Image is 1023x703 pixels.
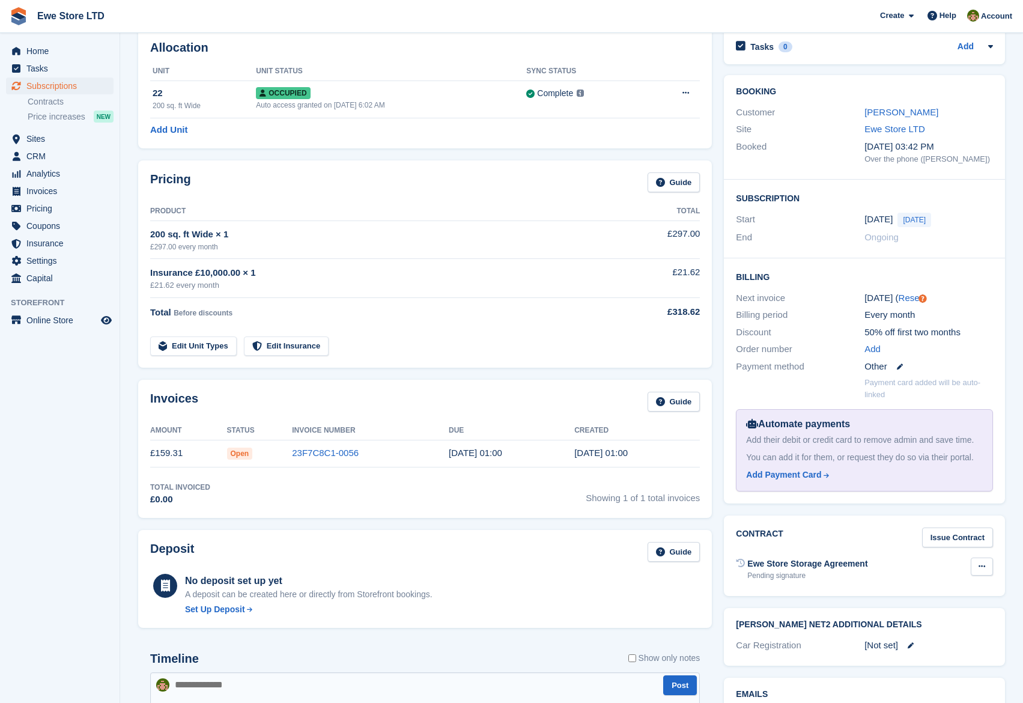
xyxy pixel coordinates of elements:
[28,111,85,123] span: Price increases
[150,228,615,242] div: 200 sq. ft Wide × 1
[746,469,978,481] a: Add Payment Card
[94,111,114,123] div: NEW
[736,326,864,339] div: Discount
[156,678,169,692] img: Jason Butcher
[32,6,109,26] a: Ewe Store LTD
[736,360,864,374] div: Payment method
[615,202,700,221] th: Total
[26,312,99,329] span: Online Store
[864,213,893,227] time: 2025-09-05 00:00:00 UTC
[6,218,114,234] a: menu
[746,469,821,481] div: Add Payment Card
[736,140,864,165] div: Booked
[26,200,99,217] span: Pricing
[864,291,993,305] div: [DATE] ( )
[864,308,993,322] div: Every month
[449,448,502,458] time: 2025-09-06 00:00:00 UTC
[736,528,783,547] h2: Contract
[864,140,993,154] div: [DATE] 03:42 PM
[899,293,922,303] a: Reset
[6,312,114,329] a: menu
[153,100,256,111] div: 200 sq. ft Wide
[150,482,210,493] div: Total Invoiced
[940,10,956,22] span: Help
[6,235,114,252] a: menu
[6,270,114,287] a: menu
[746,417,983,431] div: Automate payments
[746,451,983,464] div: You can add it for them, or request they do so via their portal.
[185,603,433,616] a: Set Up Deposit
[897,213,931,227] span: [DATE]
[958,40,974,54] a: Add
[6,43,114,59] a: menu
[6,252,114,269] a: menu
[26,183,99,199] span: Invoices
[150,123,187,137] a: Add Unit
[150,542,194,562] h2: Deposit
[28,110,114,123] a: Price increases NEW
[26,130,99,147] span: Sites
[150,62,256,81] th: Unit
[736,192,993,204] h2: Subscription
[917,293,928,304] div: Tooltip anchor
[28,96,114,108] a: Contracts
[577,90,584,97] img: icon-info-grey-7440780725fd019a000dd9b08b2336e03edf1995a4989e88bcd33f0948082b44.svg
[150,421,227,440] th: Amount
[880,10,904,22] span: Create
[736,291,864,305] div: Next invoice
[6,78,114,94] a: menu
[150,652,199,666] h2: Timeline
[256,87,310,99] span: Occupied
[6,60,114,77] a: menu
[26,218,99,234] span: Coupons
[292,448,359,458] a: 23F7C8C1-0056
[628,652,636,665] input: Show only notes
[185,603,245,616] div: Set Up Deposit
[736,87,993,97] h2: Booking
[6,200,114,217] a: menu
[981,10,1012,22] span: Account
[150,440,227,467] td: £159.31
[227,448,253,460] span: Open
[150,242,615,252] div: £297.00 every month
[663,675,697,695] button: Post
[26,270,99,287] span: Capital
[736,342,864,356] div: Order number
[750,41,774,52] h2: Tasks
[150,266,615,280] div: Insurance £10,000.00 × 1
[746,434,983,446] div: Add their debit or credit card to remove admin and save time.
[736,639,864,653] div: Car Registration
[736,690,993,699] h2: Emails
[574,421,700,440] th: Created
[736,308,864,322] div: Billing period
[6,130,114,147] a: menu
[6,183,114,199] a: menu
[736,270,993,282] h2: Billing
[26,252,99,269] span: Settings
[26,43,99,59] span: Home
[615,305,700,319] div: £318.62
[779,41,792,52] div: 0
[256,100,526,111] div: Auto access granted on [DATE] 6:02 AM
[864,342,881,356] a: Add
[967,10,979,22] img: Jason Butcher
[256,62,526,81] th: Unit Status
[6,165,114,182] a: menu
[864,377,993,400] p: Payment card added will be auto-linked
[648,172,700,192] a: Guide
[864,326,993,339] div: 50% off first two months
[185,588,433,601] p: A deposit can be created here or directly from Storefront bookings.
[150,41,700,55] h2: Allocation
[227,421,293,440] th: Status
[150,493,210,507] div: £0.00
[586,482,700,507] span: Showing 1 of 1 total invoices
[99,313,114,327] a: Preview store
[6,148,114,165] a: menu
[244,336,329,356] a: Edit Insurance
[864,360,993,374] div: Other
[615,259,700,298] td: £21.62
[736,620,993,630] h2: [PERSON_NAME] Net2 Additional Details
[736,123,864,136] div: Site
[747,570,867,581] div: Pending signature
[150,392,198,412] h2: Invoices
